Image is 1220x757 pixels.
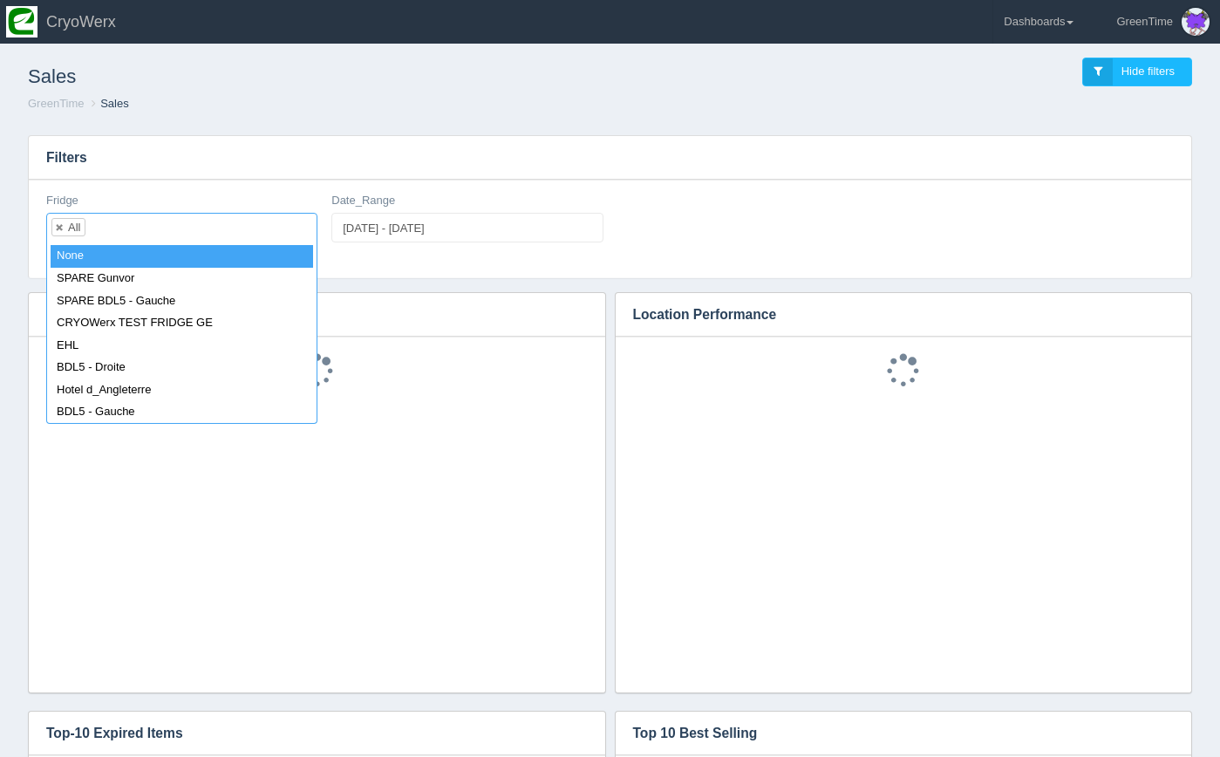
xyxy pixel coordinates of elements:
div: BDL5 - Droite [51,357,313,379]
div: CRYOWerx TEST FRIDGE GE [51,312,313,335]
div: None [51,245,313,268]
div: BDL5 - Gauche [51,401,313,424]
div: SPARE BDL5 - Gauche [51,290,313,313]
div: SPARE Gunvor [51,268,313,290]
button: Sort column ascending [127,16,139,37]
div: EHL [51,335,313,358]
div: Hotel d_Angleterre [51,379,313,402]
td: 00:17:00 [4,38,146,167]
span: Ago [9,20,31,33]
